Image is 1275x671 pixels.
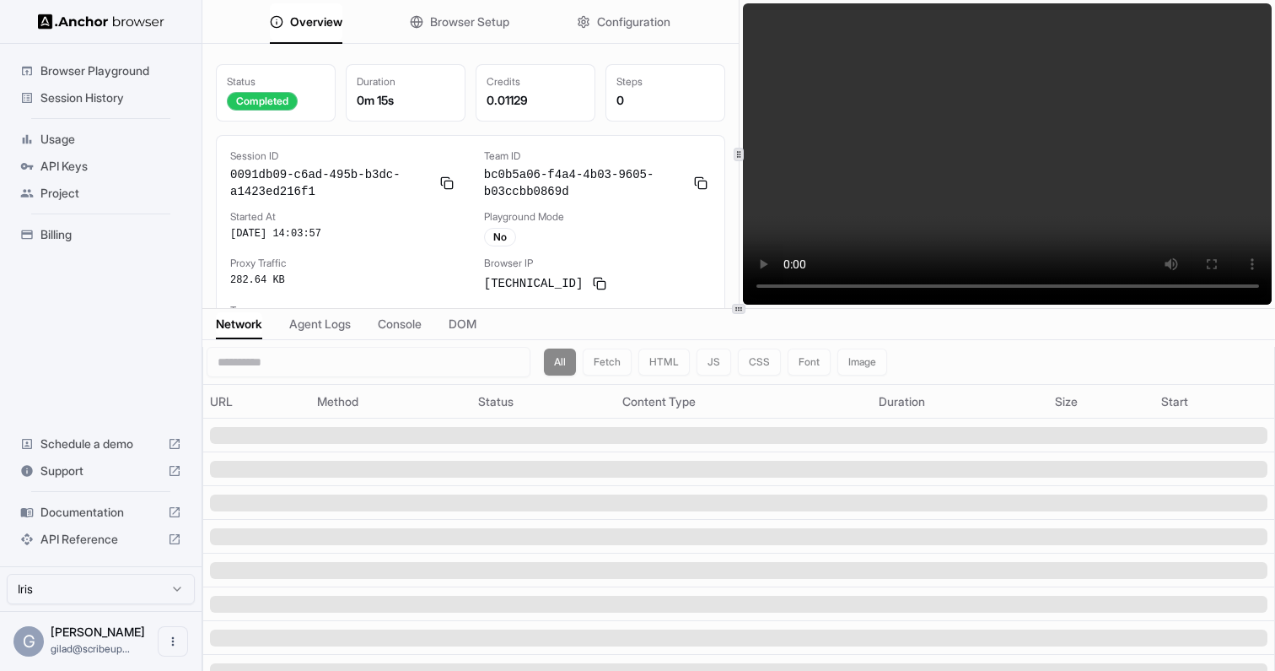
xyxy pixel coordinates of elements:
[40,89,181,106] span: Session History
[616,75,714,89] div: Steps
[51,625,145,639] span: Gilad Spitzer
[290,14,342,30] span: Overview
[478,393,609,410] div: Status
[210,393,304,410] div: URL
[449,316,476,333] span: DOM
[230,149,457,163] div: Session ID
[40,463,161,479] span: Support
[51,642,130,655] span: gilad@scribeup.io
[1161,393,1267,410] div: Start
[40,131,181,148] span: Usage
[230,227,457,241] div: [DATE] 14:03:57
[40,504,161,521] span: Documentation
[230,210,457,224] div: Started At
[40,185,181,202] span: Project
[357,75,455,89] div: Duration
[13,221,188,248] div: Billing
[13,526,188,553] div: API Reference
[40,62,181,79] span: Browser Playground
[484,210,711,224] div: Playground Mode
[1055,393,1149,410] div: Size
[597,14,670,30] span: Configuration
[378,316,422,333] span: Console
[622,393,864,410] div: Content Type
[487,75,584,89] div: Credits
[227,75,325,89] div: Status
[230,257,457,270] div: Proxy Traffic
[879,393,1041,410] div: Duration
[484,257,711,270] div: Browser IP
[13,126,188,153] div: Usage
[484,166,684,200] span: bc0b5a06-f4a4-4b03-9605-b03ccbb0869d
[227,92,298,111] div: Completed
[38,14,164,30] img: Anchor Logo
[487,92,584,109] div: 0.01129
[484,228,516,246] div: No
[40,436,161,452] span: Schedule a demo
[13,180,188,207] div: Project
[158,626,188,657] button: Open menu
[289,316,351,333] span: Agent Logs
[230,166,430,200] span: 0091db09-c6ad-495b-b3dc-a1423ed216f1
[40,531,161,548] span: API Reference
[13,626,44,657] div: G
[13,57,188,84] div: Browser Playground
[484,149,711,163] div: Team ID
[40,158,181,175] span: API Keys
[357,92,455,109] div: 0m 15s
[230,273,457,287] div: 282.64 KB
[13,153,188,180] div: API Keys
[40,226,181,243] span: Billing
[430,14,509,30] span: Browser Setup
[13,84,188,111] div: Session History
[616,92,714,109] div: 0
[317,393,465,410] div: Method
[216,316,262,333] span: Network
[230,304,711,317] div: Tags
[13,457,188,484] div: Support
[13,430,188,457] div: Schedule a demo
[484,275,584,292] span: [TECHNICAL_ID]
[13,499,188,526] div: Documentation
